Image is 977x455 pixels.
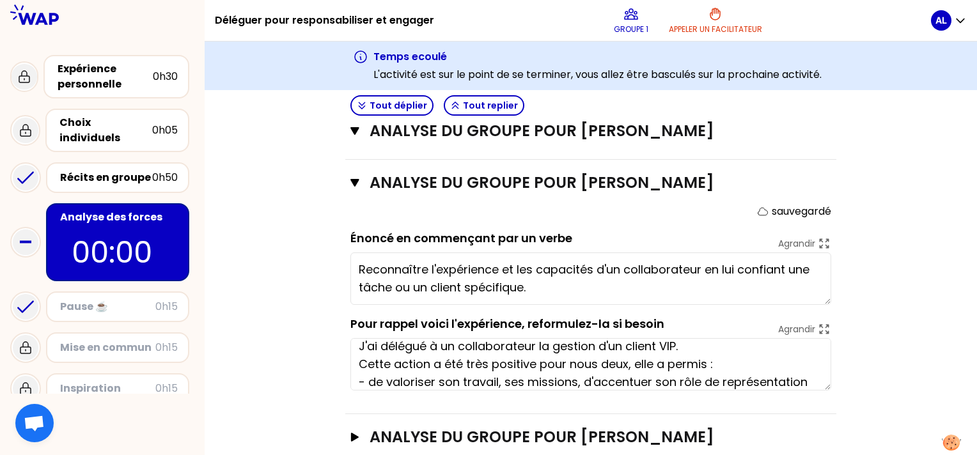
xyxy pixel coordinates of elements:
[350,173,831,193] button: ANALYSE DU GROUPE POUR [PERSON_NAME]
[153,69,178,84] div: 0h30
[370,173,782,193] h3: ANALYSE DU GROUPE POUR [PERSON_NAME]
[664,1,767,40] button: Appeler un facilitateur
[444,95,524,116] button: Tout replier
[60,299,155,314] div: Pause ☕️
[373,49,822,65] h3: Temps ecoulé
[350,95,434,116] button: Tout déplier
[370,427,786,447] h3: ANALYSE DU GROUPE POUR [PERSON_NAME]
[60,381,155,396] div: Inspiration
[15,404,54,442] div: Ouvrir le chat
[609,1,653,40] button: Groupe 1
[350,230,572,246] label: Énoncé en commençant par un verbe
[60,210,178,225] div: Analyse des forces
[60,340,155,355] div: Mise en commun
[350,427,831,447] button: ANALYSE DU GROUPE POUR [PERSON_NAME]
[778,323,815,335] p: Agrandir
[935,14,947,27] p: AL
[155,299,178,314] div: 0h15
[59,115,152,146] div: Choix individuels
[350,252,831,305] textarea: Reconnaître l'expérience et les capacités d'un collaborateur en lui confiant une tâche ou un clie...
[155,340,178,355] div: 0h15
[370,121,782,141] h3: ANALYSE DU GROUPE POUR [PERSON_NAME]
[152,170,178,185] div: 0h50
[373,67,822,82] p: L'activité est sur le point de se terminer, vous allez être basculés sur la prochaine activité.
[669,24,762,35] p: Appeler un facilitateur
[778,237,815,250] p: Agrandir
[152,123,178,138] div: 0h05
[58,61,153,92] div: Expérience personnelle
[350,121,831,141] button: ANALYSE DU GROUPE POUR [PERSON_NAME]
[614,24,648,35] p: Groupe 1
[60,170,152,185] div: Récits en groupe
[72,230,164,275] p: 00:00
[350,316,664,332] label: Pour rappel voici l'expérience, reformulez-la si besoin
[155,381,178,396] div: 0h15
[350,338,831,390] textarea: J'ai délégué à un collaborateur la gestion d'un client VIP. Cette action a été très positive pour...
[931,10,967,31] button: AL
[772,204,831,219] p: sauvegardé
